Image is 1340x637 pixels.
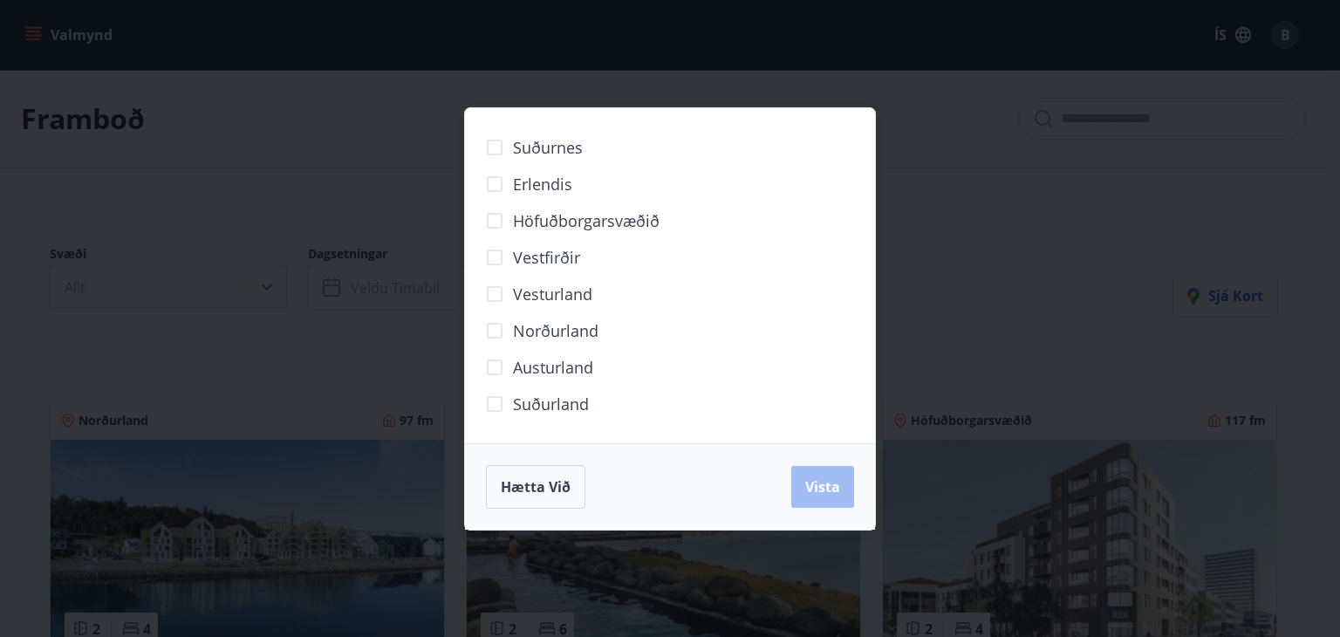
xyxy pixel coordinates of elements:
[513,136,583,159] span: Suðurnes
[513,246,580,269] span: Vestfirðir
[513,283,592,305] span: Vesturland
[513,393,589,415] span: Suðurland
[513,209,660,232] span: Höfuðborgarsvæðið
[513,319,598,342] span: Norðurland
[486,465,585,509] button: Hætta við
[513,173,572,195] span: Erlendis
[513,356,593,379] span: Austurland
[501,477,571,497] span: Hætta við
